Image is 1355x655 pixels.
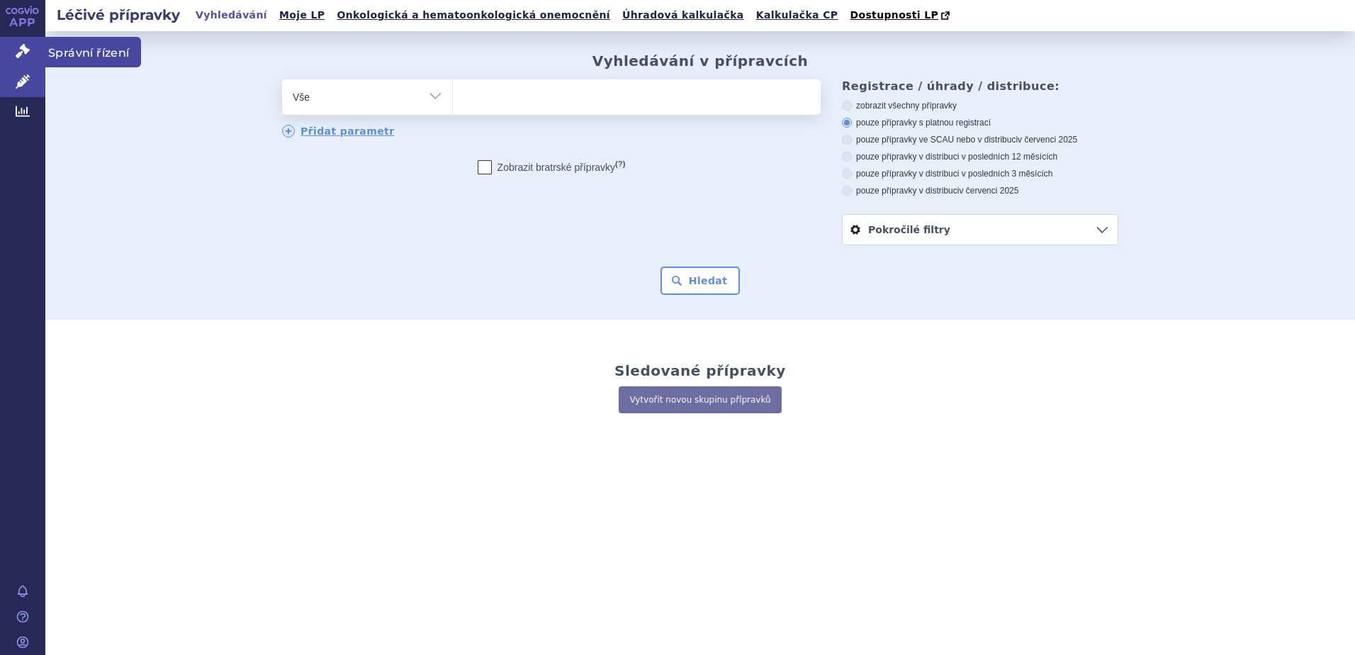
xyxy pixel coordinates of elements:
[614,362,786,379] h2: Sledované přípravky
[619,386,781,413] a: Vytvořit novou skupinu přípravků
[959,186,1018,196] span: v červenci 2025
[191,6,271,25] a: Vyhledávání
[850,9,938,21] span: Dostupnosti LP
[592,52,809,69] h2: Vyhledávání v přípravcích
[615,159,625,169] abbr: (?)
[1018,135,1077,145] span: v červenci 2025
[275,6,329,25] a: Moje LP
[842,117,1118,128] label: pouze přípravky s platnou registrací
[842,134,1118,145] label: pouze přípravky ve SCAU nebo v distribuci
[843,215,1118,245] a: Pokročilé filtry
[282,125,395,138] a: Přidat parametr
[45,5,191,25] h2: Léčivé přípravky
[752,6,843,25] a: Kalkulačka CP
[842,185,1118,196] label: pouze přípravky v distribuci
[618,6,748,25] a: Úhradová kalkulačka
[332,6,614,25] a: Onkologická a hematoonkologická onemocnění
[842,79,1118,93] h3: Registrace / úhrady / distribuce:
[660,267,741,295] button: Hledat
[478,160,626,174] label: Zobrazit bratrské přípravky
[842,100,1118,111] label: zobrazit všechny přípravky
[845,6,957,26] a: Dostupnosti LP
[842,151,1118,162] label: pouze přípravky v distribuci v posledních 12 měsících
[842,168,1118,179] label: pouze přípravky v distribuci v posledních 3 měsících
[45,37,141,67] span: Správní řízení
